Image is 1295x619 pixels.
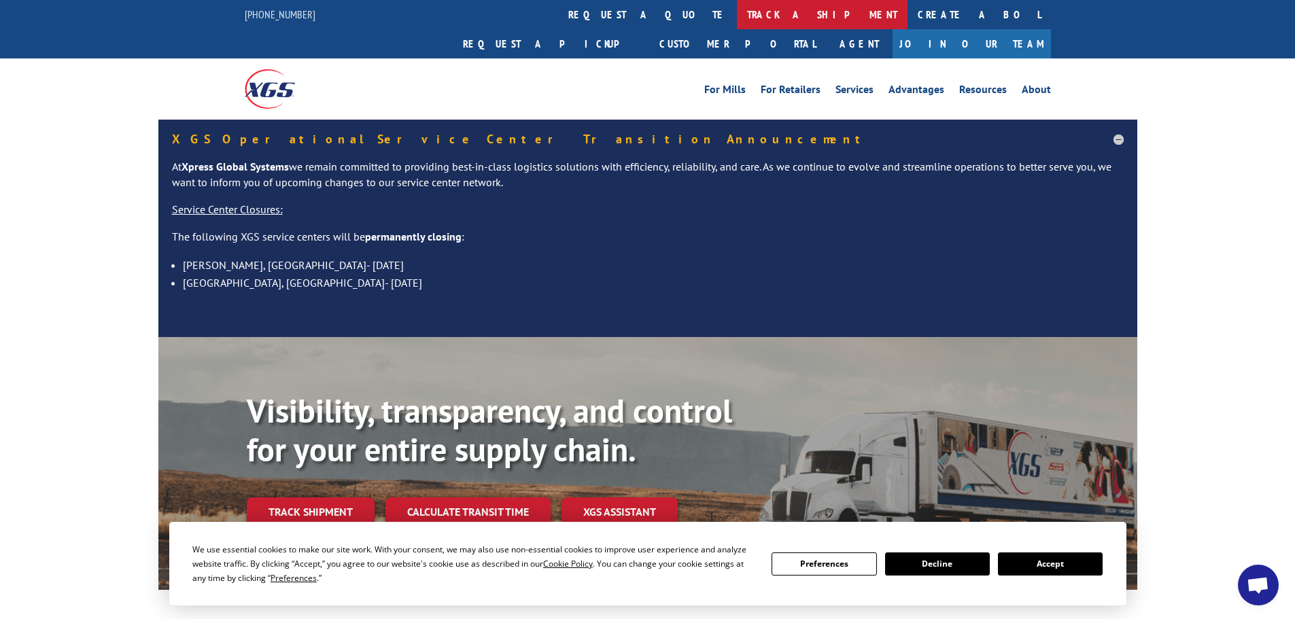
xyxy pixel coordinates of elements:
[543,558,593,569] span: Cookie Policy
[247,389,732,471] b: Visibility, transparency, and control for your entire supply chain.
[885,552,990,576] button: Decline
[365,230,462,243] strong: permanently closing
[172,202,283,216] u: Service Center Closures:
[453,29,649,58] a: Request a pickup
[772,552,876,576] button: Preferences
[271,572,317,584] span: Preferences
[704,84,746,99] a: For Mills
[169,522,1126,605] div: Cookie Consent Prompt
[835,84,874,99] a: Services
[998,552,1103,576] button: Accept
[649,29,826,58] a: Customer Portal
[182,160,289,173] strong: Xpress Global Systems
[183,274,1124,291] li: [GEOGRAPHIC_DATA], [GEOGRAPHIC_DATA]- [DATE]
[172,159,1124,202] p: At we remain committed to providing best-in-class logistics solutions with efficiency, reliabilit...
[562,497,678,527] a: XGS ASSISTANT
[1022,84,1051,99] a: About
[245,7,315,21] a: [PHONE_NUMBER]
[888,84,944,99] a: Advantages
[1238,565,1279,605] a: Open chat
[172,133,1124,145] h5: XGS Operational Service Center Transition Announcement
[183,256,1124,274] li: [PERSON_NAME], [GEOGRAPHIC_DATA]- [DATE]
[959,84,1007,99] a: Resources
[893,29,1051,58] a: Join Our Team
[172,229,1124,256] p: The following XGS service centers will be :
[385,497,551,527] a: Calculate transit time
[761,84,821,99] a: For Retailers
[192,542,755,585] div: We use essential cookies to make our site work. With your consent, we may also use non-essential ...
[247,497,375,526] a: Track shipment
[826,29,893,58] a: Agent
